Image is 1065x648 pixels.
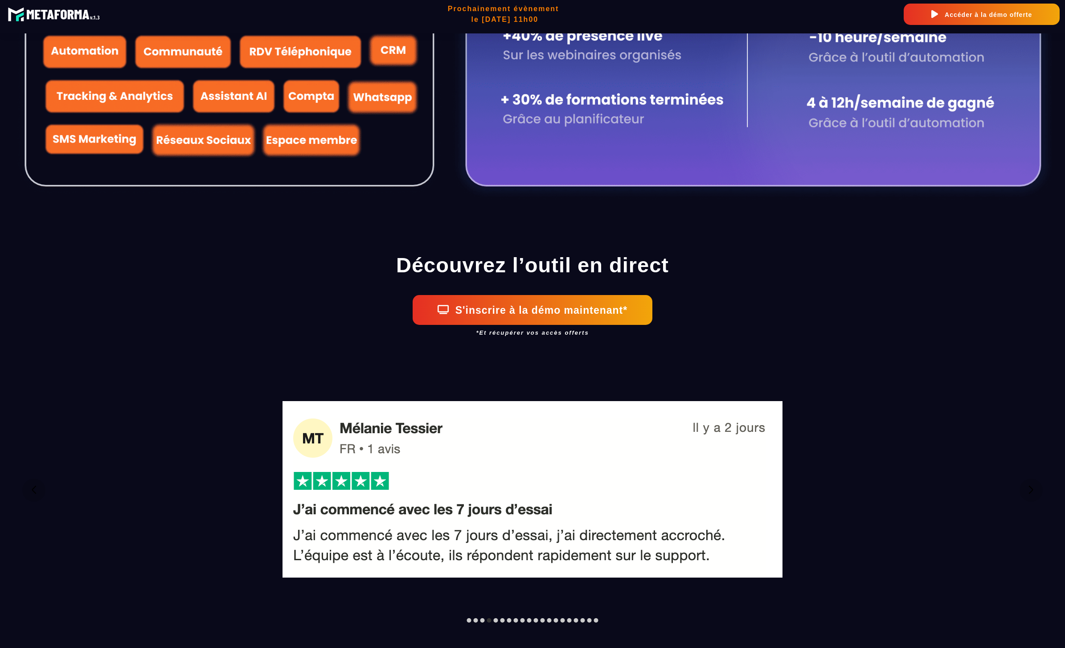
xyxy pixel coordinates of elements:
i: *Et récupérer vos accès offerts [476,329,589,336]
img: de7cdebdc12c7ff995b28573b85a8145_Capture_d%E2%80%99e%CC%81cran_2025-07-11_a%CC%80_21.04.57.png [283,401,782,578]
button: Diapositive précédente [22,479,45,502]
h1: Découvrez l’outil en direct [13,248,1052,282]
button: Diapositive suivante [1020,479,1043,502]
button: S'inscrire à la démo maintenant* [413,295,652,325]
button: Accéder à la démo offerte [904,4,1060,25]
img: 8fa9e2e868b1947d56ac74b6bb2c0e33_logo-meta-v1-2.fcd3b35b.svg [8,4,103,25]
h2: Prochainement évènement le [DATE] 11h00 [106,4,904,25]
